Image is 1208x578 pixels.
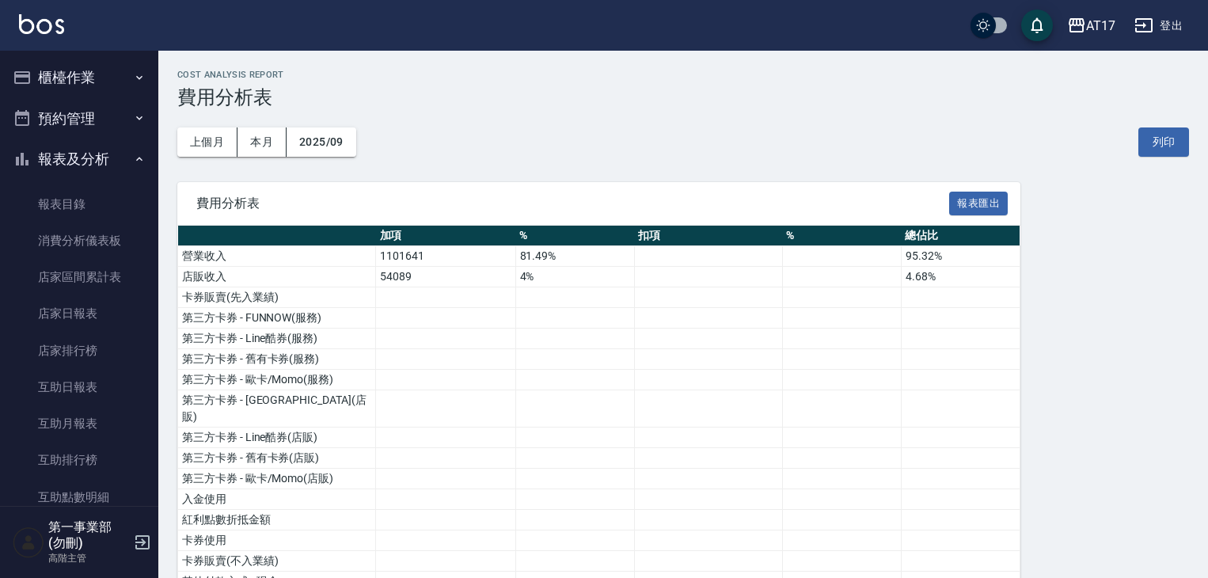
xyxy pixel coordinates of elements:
td: 卡券販賣(先入業績) [178,287,376,308]
th: 總佔比 [901,226,1020,246]
td: 紅利點數折抵金額 [178,510,376,530]
a: 互助點數明細 [6,479,152,515]
p: 高階主管 [48,551,129,565]
button: 預約管理 [6,98,152,139]
th: % [515,226,634,246]
span: 費用分析表 [196,196,949,211]
td: 卡券使用 [178,530,376,551]
button: 上個月 [177,127,237,157]
button: 報表及分析 [6,139,152,180]
button: 2025/09 [287,127,356,157]
h2: Cost analysis Report [177,70,1189,80]
td: 第三方卡券 - Line酷券(店販) [178,428,376,448]
td: 1101641 [376,246,516,267]
button: 登出 [1128,11,1189,40]
button: 本月 [237,127,287,157]
img: Person [13,527,44,558]
td: 81.49% [515,246,634,267]
td: 第三方卡券 - 歐卡/Momo(服務) [178,370,376,390]
button: AT17 [1061,10,1122,42]
a: 互助月報表 [6,405,152,442]
a: 消費分析儀表板 [6,222,152,259]
td: 第三方卡券 - 歐卡/Momo(店販) [178,469,376,489]
td: 54089 [376,267,516,287]
h3: 費用分析表 [177,86,1189,108]
img: Logo [19,14,64,34]
td: 4.68% [901,267,1020,287]
td: 入金使用 [178,489,376,510]
td: 卡券販賣(不入業績) [178,551,376,572]
td: 95.32% [901,246,1020,267]
th: 扣項 [634,226,782,246]
td: 第三方卡券 - [GEOGRAPHIC_DATA](店販) [178,390,376,428]
h5: 第一事業部 (勿刪) [48,519,129,551]
td: 第三方卡券 - Line酷券(服務) [178,329,376,349]
td: 店販收入 [178,267,376,287]
td: 第三方卡券 - FUNNOW(服務) [178,308,376,329]
a: 店家日報表 [6,295,152,332]
button: 櫃檯作業 [6,57,152,98]
button: save [1021,10,1053,41]
a: 報表目錄 [6,186,152,222]
td: 第三方卡券 - 舊有卡券(服務) [178,349,376,370]
a: 互助排行榜 [6,442,152,478]
button: 報表匯出 [949,192,1008,216]
button: 列印 [1138,127,1189,157]
th: 加項 [376,226,516,246]
a: 互助日報表 [6,369,152,405]
div: AT17 [1086,16,1115,36]
td: 第三方卡券 - 舊有卡券(店販) [178,448,376,469]
a: 店家區間累計表 [6,259,152,295]
td: 營業收入 [178,246,376,267]
a: 店家排行榜 [6,333,152,369]
td: 4% [515,267,634,287]
th: % [782,226,901,246]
